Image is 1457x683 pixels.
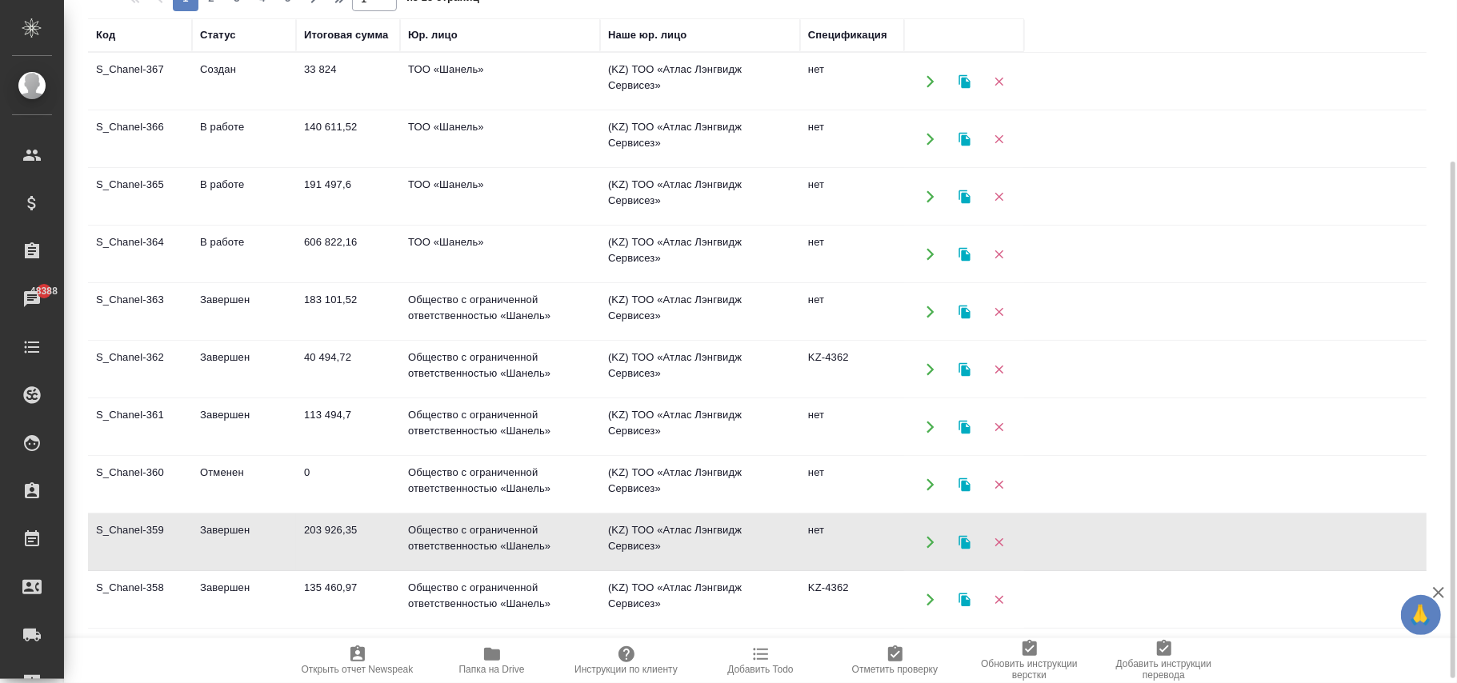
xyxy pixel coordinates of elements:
[600,341,800,397] td: (KZ) ТОО «Атлас Лэнгвидж Сервисез»
[192,457,296,513] td: Отменен
[192,341,296,397] td: Завершен
[983,122,1015,155] button: Удалить
[800,341,904,397] td: KZ-4362
[963,638,1097,683] button: Обновить инструкции верстки
[88,169,192,225] td: S_Chanel-365
[800,399,904,455] td: нет
[88,111,192,167] td: S_Chanel-366
[302,664,414,675] span: Открыть отчет Newspeak
[88,54,192,110] td: S_Chanel-367
[192,572,296,628] td: Завершен
[192,284,296,340] td: Завершен
[983,180,1015,213] button: Удалить
[88,572,192,628] td: S_Chanel-358
[948,295,981,328] button: Клонировать
[1407,598,1435,632] span: 🙏
[1097,638,1231,683] button: Добавить инструкции перевода
[914,180,947,213] button: Открыть
[1401,595,1441,635] button: 🙏
[727,664,793,675] span: Добавить Todo
[400,399,600,455] td: Общество с ограниченной ответственностью «Шанель»
[800,457,904,513] td: нет
[600,111,800,167] td: (KZ) ТОО «Атлас Лэнгвидж Сервисез»
[948,525,981,558] button: Клонировать
[600,457,800,513] td: (KZ) ТОО «Атлас Лэнгвидж Сервисез»
[296,399,400,455] td: 113 494,7
[608,27,687,43] div: Наше юр. лицо
[600,284,800,340] td: (KZ) ТОО «Атлас Лэнгвидж Сервисез»
[400,514,600,570] td: Общество с ограниченной ответственностью «Шанель»
[296,284,400,340] td: 183 101,52
[304,27,388,43] div: Итоговая сумма
[88,284,192,340] td: S_Chanel-363
[948,583,981,616] button: Клонировать
[800,169,904,225] td: нет
[600,226,800,282] td: (KZ) ТОО «Атлас Лэнгвидж Сервисез»
[600,54,800,110] td: (KZ) ТОО «Атлас Лэнгвидж Сервисез»
[914,410,947,443] button: Открыть
[96,27,115,43] div: Код
[296,514,400,570] td: 203 926,35
[600,399,800,455] td: (KZ) ТОО «Атлас Лэнгвидж Сервисез»
[800,226,904,282] td: нет
[914,468,947,501] button: Открыть
[192,514,296,570] td: Завершен
[914,122,947,155] button: Открыть
[425,638,559,683] button: Папка на Drive
[88,399,192,455] td: S_Chanel-361
[914,583,947,616] button: Открыть
[600,169,800,225] td: (KZ) ТОО «Атлас Лэнгвидж Сервисез»
[948,353,981,385] button: Клонировать
[290,638,425,683] button: Открыть отчет Newspeak
[983,353,1015,385] button: Удалить
[88,514,192,570] td: S_Chanel-359
[600,572,800,628] td: (KZ) ТОО «Атлас Лэнгвидж Сервисез»
[800,572,904,628] td: KZ-4362
[972,658,1087,681] span: Обновить инструкции верстки
[400,169,600,225] td: ТОО «Шaнель»
[400,226,600,282] td: ТОО «Шaнель»
[914,238,947,270] button: Открыть
[408,27,458,43] div: Юр. лицо
[800,514,904,570] td: нет
[200,27,236,43] div: Статус
[88,341,192,397] td: S_Chanel-362
[983,410,1015,443] button: Удалить
[459,664,525,675] span: Папка на Drive
[400,284,600,340] td: Общество с ограниченной ответственностью «Шанель»
[983,65,1015,98] button: Удалить
[800,284,904,340] td: нет
[948,468,981,501] button: Клонировать
[800,111,904,167] td: нет
[983,525,1015,558] button: Удалить
[400,341,600,397] td: Общество с ограниченной ответственностью «Шанель»
[983,238,1015,270] button: Удалить
[400,457,600,513] td: Общество с ограниченной ответственностью «Шанель»
[983,583,1015,616] button: Удалить
[800,54,904,110] td: нет
[400,111,600,167] td: ТОО «Шaнель»
[948,180,981,213] button: Клонировать
[88,226,192,282] td: S_Chanel-364
[808,27,887,43] div: Спецификация
[694,638,828,683] button: Добавить Todo
[828,638,963,683] button: Отметить проверку
[914,525,947,558] button: Открыть
[983,468,1015,501] button: Удалить
[400,572,600,628] td: Общество с ограниченной ответственностью «Шанель»
[400,54,600,110] td: ТОО «Шaнель»
[296,54,400,110] td: 33 824
[192,111,296,167] td: В работе
[192,169,296,225] td: В работе
[192,399,296,455] td: Завершен
[1107,658,1222,681] span: Добавить инструкции перевода
[914,65,947,98] button: Открыть
[296,572,400,628] td: 135 460,97
[559,638,694,683] button: Инструкции по клиенту
[983,295,1015,328] button: Удалить
[192,226,296,282] td: В работе
[948,122,981,155] button: Клонировать
[21,283,67,299] span: 48388
[914,353,947,385] button: Открыть
[88,457,192,513] td: S_Chanel-360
